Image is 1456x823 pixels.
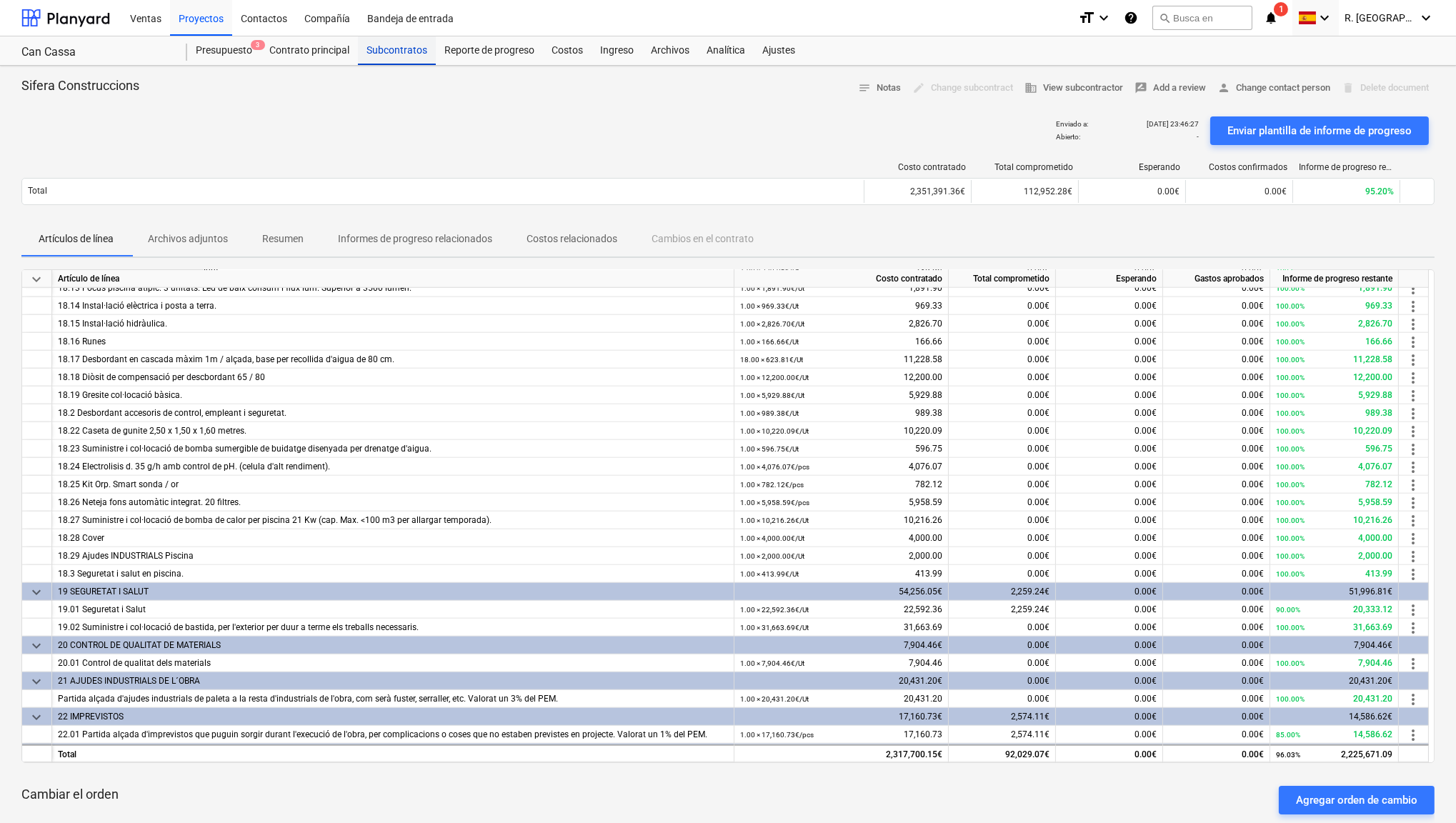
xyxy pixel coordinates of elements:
span: 0.00€ [1157,186,1180,196]
div: 18.13 Focus piscina atipic. 3 unitats. Led de baix consum i flux lum. Superior a 3500 lumen. [58,279,728,297]
div: Artículo de línea [52,270,734,288]
span: 0.00€ [1135,622,1157,632]
span: person [1217,81,1230,94]
span: keyboard_arrow_down [28,637,45,654]
div: Widget de chat [1136,249,1456,823]
div: 18.17 Desbordant en cascada màxim 1m / alçada, base per recollida d'aigua de 80 cm. [58,351,728,369]
div: Costo contratado [870,162,966,172]
div: 20.01 Control de qualitat dels materials [58,654,728,672]
p: Informes de progreso relacionados [338,231,492,246]
small: 1.00 × 22,592.36€ / Ut [740,606,809,614]
div: 10,220.09 [740,422,942,440]
div: 18.23 Suministre i col·locació de bomba sumergible de buidatge disenyada per drenatge d'aigua. [58,440,728,458]
a: Ingreso [592,36,642,65]
div: 11,228.58 [740,351,942,369]
div: 22,592.36 [740,601,942,619]
a: Costos [543,36,592,65]
small: 1.00 × 413.99€ / Ut [740,570,799,578]
p: - [1197,132,1199,141]
div: 19.02 Suministre i col·locació de bastida, per l'exterior per duur a terme els treballs necessaris. [58,619,728,637]
div: 0.00€ [949,672,1056,690]
p: Cambiar el orden [21,786,119,803]
div: 23 MOBILIARI [58,744,728,762]
small: 1.00 × 5,929.88€ / Ut [740,391,804,399]
span: 0.00€ [1135,372,1157,382]
i: keyboard_arrow_down [1316,9,1333,26]
div: 21 AJUDES INDUSTRIALS DE L´OBRA [58,672,728,690]
span: 0.00€ [1027,533,1049,543]
div: Enviar plantilla de informe de progreso [1227,121,1412,140]
span: 0.00€ [1027,301,1049,311]
div: Costos confirmados [1192,162,1287,172]
small: 1.00 × 7,904.46€ / Ut [740,659,804,667]
span: 0.00€ [1135,515,1157,525]
span: 0.00€ [1135,301,1157,311]
span: business [1024,81,1037,94]
span: 0.00€ [1027,426,1049,436]
div: 17,160.73€ [734,708,949,726]
small: 1.00 × 2,000.00€ / Ut [740,552,804,560]
div: Esperando [1056,270,1163,288]
p: Enviado a : [1056,119,1088,129]
span: 0.00€ [1027,408,1049,418]
div: Informe de progreso restante [1299,162,1395,172]
div: Total [52,744,734,762]
span: 0.00€ [1027,551,1049,561]
span: 0.00€ [1135,283,1157,293]
span: Add a review [1135,80,1206,96]
div: 20 CONTROL DE QUALITAT DE MATERIALS [58,637,728,654]
div: 2,351,391.36€ [864,180,971,203]
i: format_size [1078,9,1095,26]
div: 2,259.24€ [949,583,1056,601]
span: 0.00€ [1027,283,1049,293]
div: 18.28 Cover [58,529,728,547]
span: 0.00€ [1135,408,1157,418]
button: View subcontractor [1019,77,1129,99]
span: 112,952.28€ [1024,186,1072,196]
div: 782.12 [740,476,942,494]
div: 92,029.07€ [949,744,1056,762]
span: rate_review [1135,81,1147,94]
p: Archivos adjuntos [148,231,228,246]
div: 18.16 Runes [58,333,728,351]
div: Total comprometido [977,162,1073,172]
small: 1.00 × 4,000.00€ / Ut [740,534,804,542]
div: 18.22 Caseta de gunite 2,50 x 1,50 x 1,60 metres. [58,422,728,440]
div: Contrato principal [261,36,358,65]
span: 0.00€ [1135,444,1157,454]
p: Resumen [262,231,304,246]
span: 0.00€ [1135,426,1157,436]
div: 20,431.20 [740,690,942,708]
div: 0.00€ [949,637,1056,654]
div: 22 IMPREVISTOS [58,708,728,726]
span: 0.00€ [1135,729,1157,739]
span: 0.00€ [1135,658,1157,668]
span: 0.00€ [1135,694,1157,704]
div: 18.25 Kit Orp. Smart sonda / or [58,476,728,494]
small: 18.00 × 623.81€ / Ut [740,356,803,364]
span: search [1159,12,1170,24]
span: 0.00€ [1135,604,1157,614]
span: 0.00€ [1027,390,1049,400]
a: Reporte de progreso [436,36,543,65]
div: 31,663.69 [740,619,942,637]
i: keyboard_arrow_down [1417,9,1435,26]
i: notifications [1264,9,1278,26]
small: 1.00 × 166.66€ / Ut [740,338,799,346]
span: 0.00€ [1027,497,1049,507]
span: keyboard_arrow_down [28,584,45,601]
small: 1.00 × 2,826.70€ / Ut [740,320,804,328]
div: 10,216.26 [740,512,942,529]
span: 0.00€ [1027,569,1049,579]
i: keyboard_arrow_down [1095,9,1112,26]
span: notes [858,81,871,94]
div: 19 SEGURETAT I SALUT [58,583,728,601]
span: 0.00€ [1027,694,1049,704]
div: 12,200.00 [740,369,942,386]
div: Partida alçada d'ajudes industrials de paleta a la resta d'industrials de l'obra, com serà fuster... [58,690,728,708]
span: 0.00€ [1135,533,1157,543]
div: 18.19 Gresite col·locació bàsica. [58,386,728,404]
span: View subcontractor [1024,80,1123,96]
p: Costos relacionados [527,231,617,246]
